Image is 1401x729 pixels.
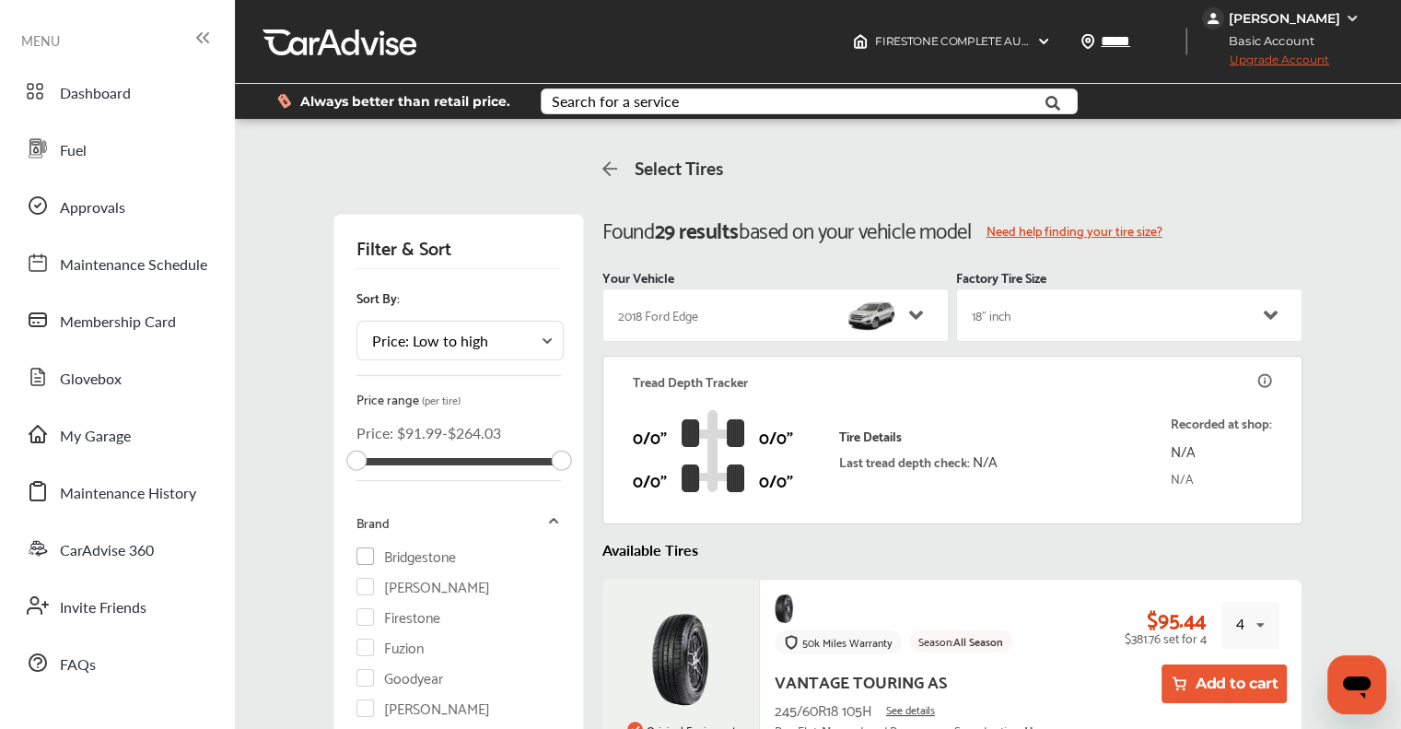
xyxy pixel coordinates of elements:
div: $381.76 set for 4 [1125,630,1207,645]
p: Price range [356,392,561,407]
img: header-home-logo.8d720a4f.svg [853,34,868,49]
h4: Select Tires [635,156,723,181]
span: Always better than retail price. [300,95,510,108]
span: based on your vehicle model [739,211,972,247]
p: Sort By: [356,288,561,308]
p: Price : $ 91.99 -$ 264.03 [356,422,561,443]
img: WGsFRI8htEPBVLJbROoPRyZpYNWhNONpIPPETTm6eUC0GeLEiAAAAAElFTkSuQmCC [1345,11,1360,26]
span: Dashboard [60,82,131,106]
a: Approvals [17,182,216,229]
img: dollor_label_vector.a70140d1.svg [277,93,291,109]
a: Maintenance Schedule [17,239,216,287]
span: CarAdvise 360 [60,539,154,563]
p: Available Tires [602,539,1303,560]
div: 4 [1236,613,1244,634]
p: Brand [356,515,390,530]
img: vantage_touring_as_f47b351c8b89d77dd57d56d9333f0507.jpg [651,614,709,706]
span: Maintenance Schedule [60,253,207,277]
div: 50k Miles Warranty [802,636,893,649]
label: [PERSON_NAME] [356,578,490,594]
div: Accessibility label [551,451,571,471]
p: Tread Depth Tracker [633,374,748,389]
div: Accessibility label [346,451,367,471]
a: See details [886,703,935,716]
span: Glovebox [60,368,122,392]
span: All Season [953,631,1003,651]
span: Fuel [60,139,87,163]
iframe: Button to launch messaging window [1327,655,1386,714]
a: Fuel [17,124,216,172]
div: VANTAGE TOURING AS [775,666,947,695]
span: 18" inch [972,308,1011,323]
img: tire_track_logo.b900bcbc.svg [682,409,744,492]
p: 0/0" [633,422,667,451]
p: Tire Details [839,429,998,443]
img: header-down-arrow.9dd2ce7d.svg [1036,34,1051,49]
span: Approvals [60,196,125,220]
span: My Garage [60,425,131,449]
a: Need help finding your tire size? [986,219,1162,241]
label: Fuzion [356,639,424,654]
a: Maintenance History [17,467,216,515]
span: FIRESTONE COMPLETE AUTO CARE 324521 , [STREET_ADDRESS] Broomfield , CO 80027 [875,34,1335,48]
span: Maintenance History [60,482,196,506]
img: jVpblrzwTbfkPYzPPzSLxeg0AAAAASUVORK5CYII= [1202,7,1224,29]
span: 2018 Ford Edge [618,308,698,323]
span: (per tire) [422,390,461,409]
p: N/A [1171,438,1272,463]
div: $95.44 [1147,606,1206,630]
a: My Garage [17,410,216,458]
p: Filter & Sort [356,237,561,269]
img: warranty-logo.58a969ef.svg [784,635,799,650]
p: 0/0" [633,465,667,494]
a: Invite Friends [17,582,216,629]
div: Price: Low to high [372,334,488,348]
a: CarAdvise 360 [17,524,216,572]
span: Basic Account [1204,31,1328,51]
img: mobile_12478_st0640_046.jpg [846,297,895,334]
a: Glovebox [17,353,216,401]
label: Bridgestone [356,547,456,563]
p: Recorded at shop: [1171,412,1272,433]
img: header-divider.bc55588e.svg [1185,28,1187,55]
span: 29 results [654,211,738,247]
img: location_vector.a44bc228.svg [1080,34,1095,49]
div: [PERSON_NAME] [1229,10,1340,27]
span: See details [886,700,935,719]
span: Your Vehicle [602,270,674,285]
span: Membership Card [60,311,176,335]
span: Upgrade Account [1202,53,1329,76]
a: Membership Card [17,296,216,344]
button: Add to cart [1162,664,1288,703]
p: Last tread depth check: [839,448,998,473]
span: FAQs [60,653,96,677]
p: 0/0" [759,422,793,451]
span: N/A [973,448,998,473]
span: Season: [918,631,953,651]
p: 0/0" [759,465,793,494]
a: Dashboard [17,67,216,115]
label: Goodyear [356,669,443,685]
span: Factory Tire Size [956,270,1046,285]
a: FAQs [17,639,216,687]
div: Search for a service [552,94,679,109]
img: vantage_touring_as_f47b351c8b89d77dd57d56d9333f0507.jpg [775,594,793,624]
p: N/A [1171,467,1272,488]
label: Firestone [356,608,440,624]
label: [PERSON_NAME] [356,700,490,715]
span: 245/60R18 105H [775,697,872,722]
span: Invite Friends [60,596,146,620]
span: Found [602,211,655,247]
span: MENU [21,33,60,48]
